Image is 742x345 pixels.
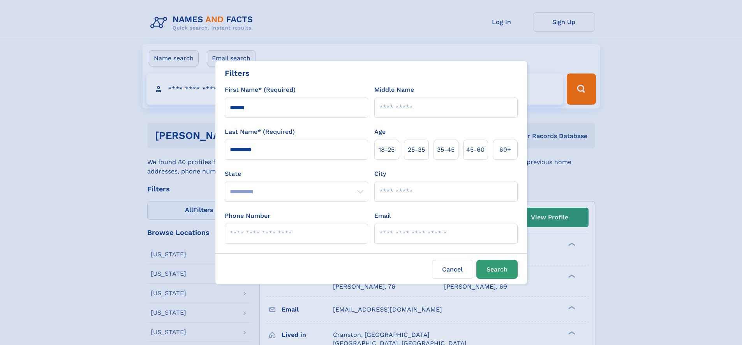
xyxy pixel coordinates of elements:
label: Last Name* (Required) [225,127,295,137]
label: Age [374,127,386,137]
label: Middle Name [374,85,414,95]
label: City [374,169,386,179]
label: First Name* (Required) [225,85,296,95]
span: 45‑60 [466,145,485,154]
button: Search [476,260,518,279]
span: 60+ [499,145,511,154]
label: Phone Number [225,211,270,221]
label: Email [374,211,391,221]
span: 25‑35 [408,145,425,154]
span: 18‑25 [379,145,395,154]
label: Cancel [432,260,473,279]
label: State [225,169,368,179]
div: Filters [225,67,250,79]
span: 35‑45 [437,145,455,154]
